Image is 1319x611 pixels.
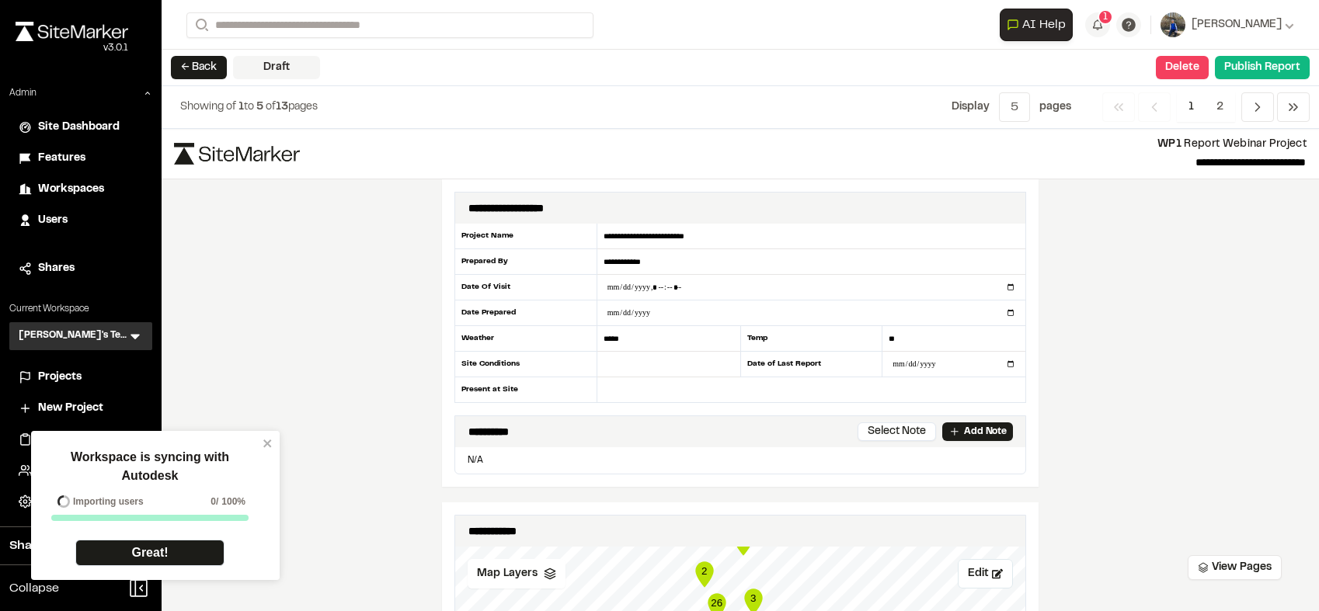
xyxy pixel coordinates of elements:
[19,212,143,229] a: Users
[693,559,716,590] div: Map marker
[1215,56,1310,79] button: Publish Report
[42,448,258,485] p: Workspace is syncing with Autodesk
[1177,92,1206,122] span: 1
[312,136,1307,153] p: Report Webinar Project
[38,369,82,386] span: Projects
[19,369,143,386] a: Projects
[38,150,85,167] span: Features
[263,437,273,450] button: close
[16,41,128,55] div: Oh geez...please don't...
[1103,10,1108,24] span: 1
[750,592,756,604] text: 3
[740,352,883,377] div: Date of Last Report
[477,565,538,582] span: Map Layers
[454,275,597,300] div: Date Of Visit
[19,400,143,417] a: New Project
[1085,12,1110,37] button: 1
[1022,16,1066,34] span: AI Help
[454,377,597,402] div: Present at Site
[19,150,143,167] a: Features
[701,565,707,577] text: 2
[454,224,597,249] div: Project Name
[9,302,152,316] p: Current Workspace
[454,352,597,377] div: Site Conditions
[75,540,224,566] a: Great!
[174,143,300,165] img: file
[1161,12,1185,37] img: User
[454,300,597,326] div: Date Prepared
[233,56,320,79] div: Draft
[740,326,883,352] div: Temp
[454,326,597,352] div: Weather
[858,422,936,441] button: Select Note
[1000,9,1073,41] button: Open AI Assistant
[19,328,127,344] h3: [PERSON_NAME]'s Test
[9,536,113,555] span: Share Workspace
[9,86,37,100] p: Admin
[276,102,288,112] span: 13
[186,12,214,38] button: Search
[1039,99,1071,116] p: page s
[16,22,128,41] img: rebrand.png
[19,119,143,136] a: Site Dashboard
[38,119,120,136] span: Site Dashboard
[454,249,597,275] div: Prepared By
[711,597,722,609] text: 26
[38,181,104,198] span: Workspaces
[180,99,318,116] p: to of pages
[1161,12,1294,37] button: [PERSON_NAME]
[211,495,218,509] span: 0 /
[180,102,238,112] span: Showing of
[1156,56,1209,79] button: Delete
[238,102,244,112] span: 1
[999,92,1030,122] button: 5
[1157,140,1182,149] span: WP1
[19,181,143,198] a: Workspaces
[1205,92,1235,122] span: 2
[38,400,103,417] span: New Project
[1188,555,1282,580] button: View Pages
[1102,92,1310,122] nav: Navigation
[256,102,263,112] span: 5
[38,212,68,229] span: Users
[51,495,144,509] div: Importing users
[9,579,59,598] span: Collapse
[1000,9,1079,41] div: Open AI Assistant
[964,425,1007,439] p: Add Note
[958,559,1013,588] button: Edit
[171,56,227,79] button: ← Back
[38,260,75,277] span: Shares
[19,260,143,277] a: Shares
[1192,16,1282,33] span: [PERSON_NAME]
[952,99,990,116] p: Display
[221,495,245,509] span: 100%
[461,453,1019,467] p: N/A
